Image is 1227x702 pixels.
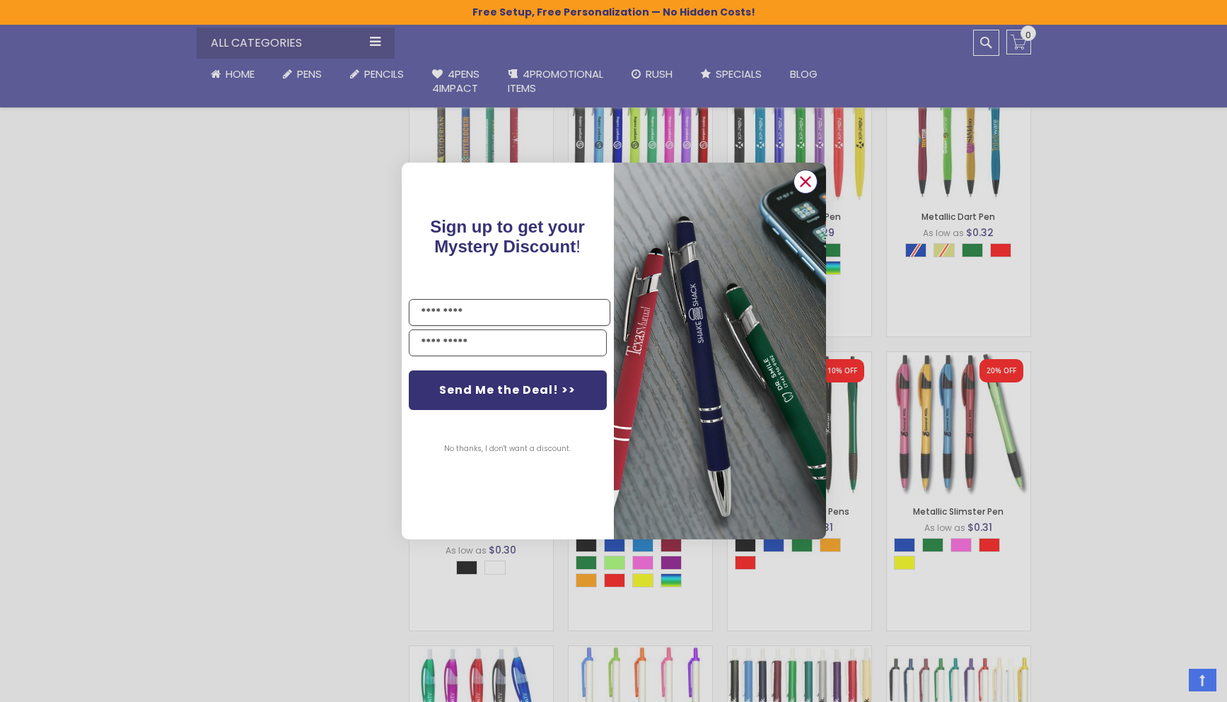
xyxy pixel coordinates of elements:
button: Close dialog [793,170,818,194]
span: ! [430,217,585,256]
iframe: Google Customer Reviews [1110,664,1227,702]
span: Sign up to get your Mystery Discount [430,217,585,256]
img: 081b18bf-2f98-4675-a917-09431eb06994.jpeg [614,163,826,539]
input: YOUR EMAIL [409,329,607,356]
button: No thanks, I don't want a discount. [437,431,578,467]
button: Send Me the Deal! >> [409,370,607,410]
